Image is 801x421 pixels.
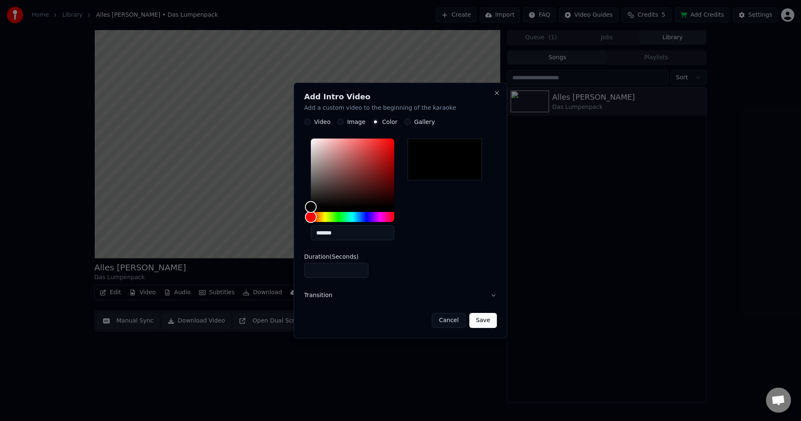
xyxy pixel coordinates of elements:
[311,212,394,222] div: Hue
[432,313,466,328] button: Cancel
[382,119,398,125] label: Color
[469,313,497,328] button: Save
[347,119,365,125] label: Image
[414,119,435,125] label: Gallery
[304,254,497,260] label: Duration ( Seconds )
[311,139,394,207] div: Color
[304,93,497,101] h2: Add Intro Video
[314,119,330,125] label: Video
[304,285,497,307] button: Transition
[304,104,497,112] p: Add a custom video to the beginning of the karaoke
